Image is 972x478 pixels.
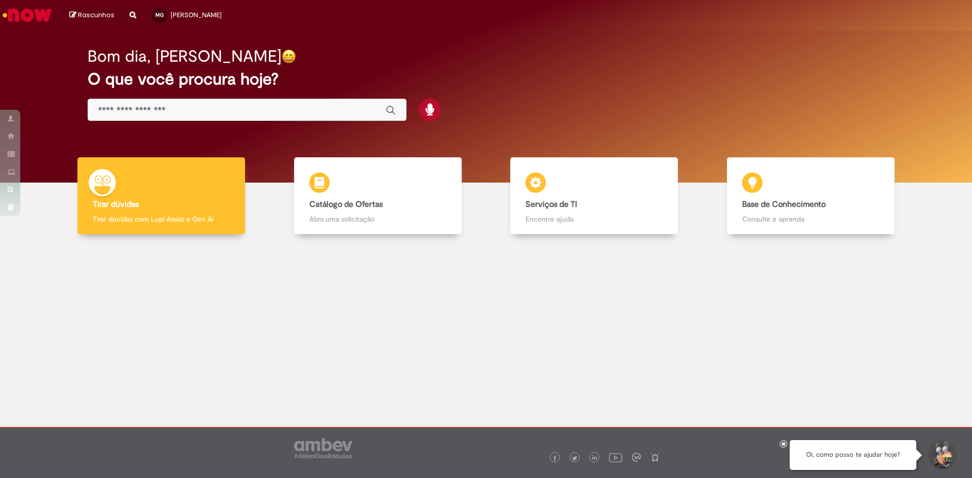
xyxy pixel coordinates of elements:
[294,438,352,458] img: logo_footer_ambev_rotulo_gray.png
[790,440,916,470] div: Oi, como posso te ajudar hoje?
[1,5,53,25] img: ServiceNow
[651,453,660,462] img: logo_footer_naosei.png
[309,199,383,209] b: Catálogo de Ofertas
[609,451,622,464] img: logo_footer_youtube.png
[78,10,114,20] span: Rascunhos
[703,157,919,235] a: Base de Conhecimento Consulte e aprenda
[88,48,281,65] h2: Bom dia, [PERSON_NAME]
[572,456,577,461] img: logo_footer_twitter.png
[88,70,885,88] h2: O que você procura hoje?
[155,12,164,18] span: MG
[525,214,663,224] p: Encontre ajuda
[592,455,597,461] img: logo_footer_linkedin.png
[281,49,296,64] img: happy-face.png
[742,214,879,224] p: Consulte e aprenda
[93,199,139,209] b: Tirar dúvidas
[486,157,703,235] a: Serviços de TI Encontre ajuda
[53,157,270,235] a: Tirar dúvidas Tirar dúvidas com Lupi Assist e Gen Ai
[632,453,641,462] img: logo_footer_workplace.png
[926,440,957,470] button: Iniciar Conversa de Suporte
[525,199,577,209] b: Serviços de TI
[552,456,557,461] img: logo_footer_facebook.png
[270,157,487,235] a: Catálogo de Ofertas Abra uma solicitação
[69,11,114,20] a: Rascunhos
[309,214,447,224] p: Abra uma solicitação
[171,11,222,19] span: [PERSON_NAME]
[93,214,230,224] p: Tirar dúvidas com Lupi Assist e Gen Ai
[742,199,826,209] b: Base de Conhecimento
